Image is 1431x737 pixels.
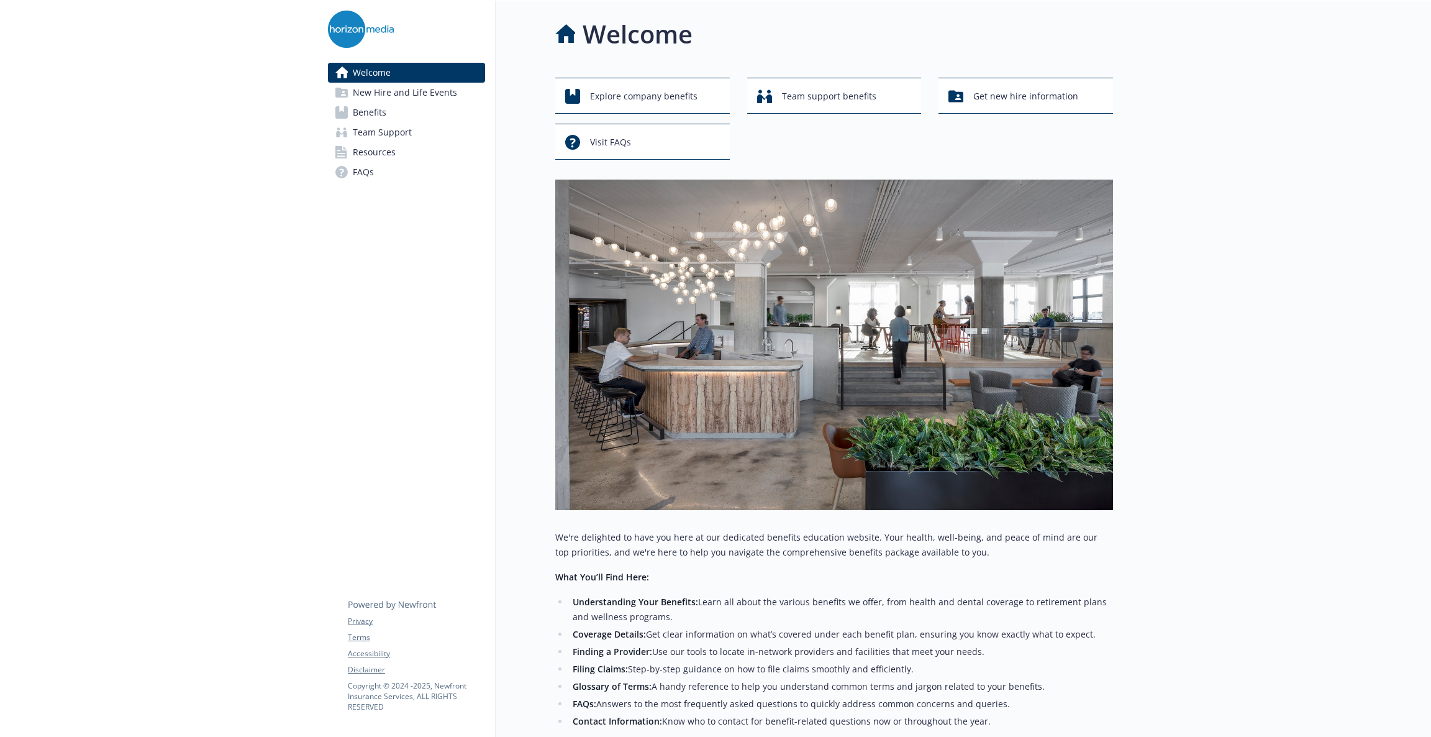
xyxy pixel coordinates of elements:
[353,103,386,122] span: Benefits
[782,85,876,108] span: Team support benefits
[573,628,646,640] strong: Coverage Details:
[569,595,1113,625] li: Learn all about the various benefits we offer, from health and dental coverage to retirement plan...
[573,663,628,675] strong: Filing Claims:
[348,680,484,712] p: Copyright © 2024 - 2025 , Newfront Insurance Services, ALL RIGHTS RESERVED
[348,664,484,675] a: Disclaimer
[328,122,485,142] a: Team Support
[555,530,1113,560] p: We're delighted to have you here at our dedicated benefits education website. Your health, well-b...
[555,78,730,114] button: Explore company benefits
[573,715,662,727] strong: Contact Information:
[573,646,652,657] strong: Finding a Provider:
[569,662,1113,677] li: Step-by-step guidance on how to file claims smoothly and efficiently.
[328,142,485,162] a: Resources
[348,648,484,659] a: Accessibility
[569,714,1113,729] li: Know who to contact for benefit-related questions now or throughout the year.
[573,596,698,608] strong: Understanding Your Benefits:
[555,180,1113,510] img: overview page banner
[747,78,922,114] button: Team support benefits
[328,162,485,182] a: FAQs
[569,679,1113,694] li: A handy reference to help you understand common terms and jargon related to your benefits.
[569,627,1113,642] li: Get clear information on what’s covered under each benefit plan, ensuring you know exactly what t...
[353,142,396,162] span: Resources
[573,680,652,692] strong: Glossary of Terms:
[328,83,485,103] a: New Hire and Life Events
[353,162,374,182] span: FAQs
[353,122,412,142] span: Team Support
[569,697,1113,712] li: Answers to the most frequently asked questions to quickly address common concerns and queries.
[555,124,730,160] button: Visit FAQs
[569,644,1113,659] li: Use our tools to locate in-network providers and facilities that meet your needs.
[590,85,697,108] span: Explore company benefits
[353,83,457,103] span: New Hire and Life Events
[583,16,693,53] h1: Welcome
[328,103,485,122] a: Benefits
[590,130,631,154] span: Visit FAQs
[348,632,484,643] a: Terms
[573,698,596,710] strong: FAQs:
[938,78,1113,114] button: Get new hire information
[555,571,649,583] strong: What You’ll Find Here:
[973,85,1078,108] span: Get new hire information
[353,63,391,83] span: Welcome
[348,616,484,627] a: Privacy
[328,63,485,83] a: Welcome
